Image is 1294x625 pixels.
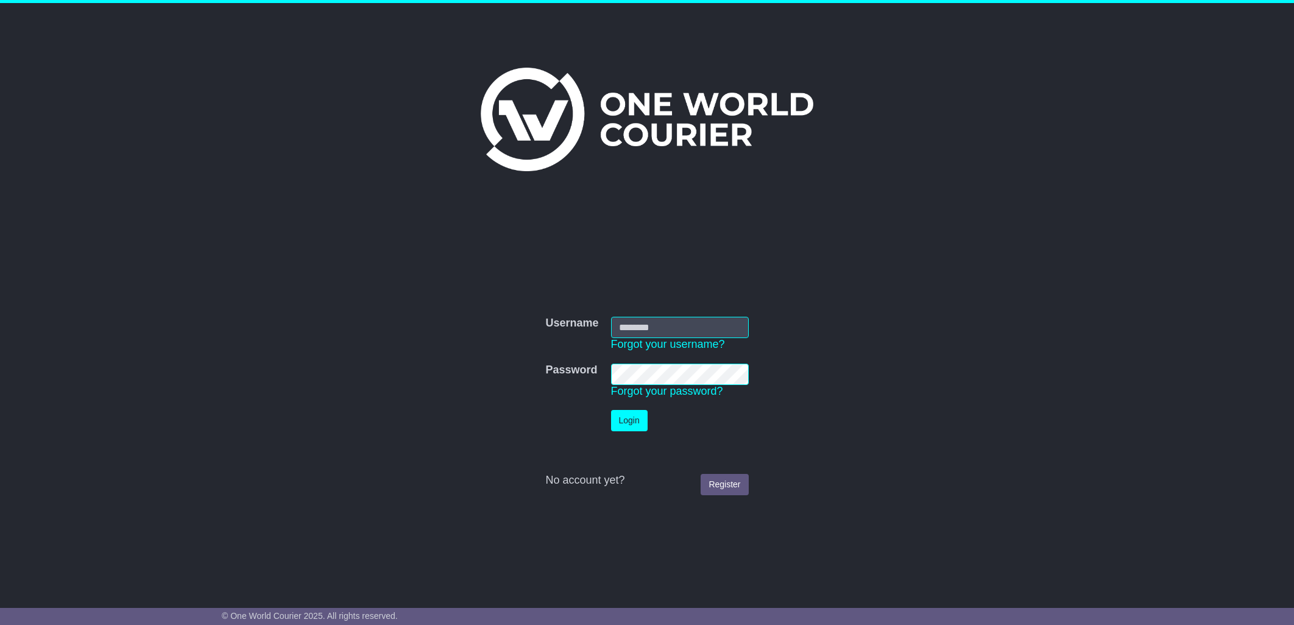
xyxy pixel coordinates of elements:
[545,474,748,487] div: No account yet?
[611,338,725,350] a: Forgot your username?
[611,410,648,431] button: Login
[481,68,813,171] img: One World
[611,385,723,397] a: Forgot your password?
[545,317,598,330] label: Username
[545,364,597,377] label: Password
[701,474,748,495] a: Register
[222,611,398,621] span: © One World Courier 2025. All rights reserved.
